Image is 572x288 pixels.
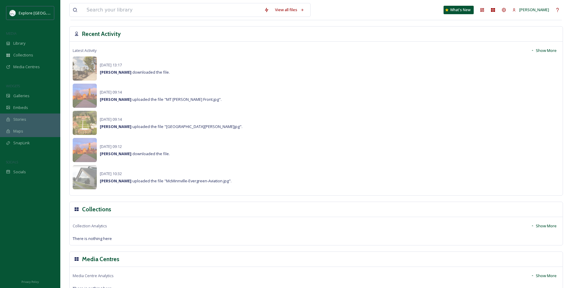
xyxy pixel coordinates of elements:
[10,10,16,16] img: north%20marion%20account.png
[509,4,552,16] a: [PERSON_NAME]
[100,171,122,176] span: [DATE] 10:32
[272,4,307,16] a: View all files
[13,105,28,110] span: Embeds
[73,138,97,162] img: 5bc6e5a6-77bf-4720-8220-84655f68c029.jpg
[528,270,560,282] button: Show More
[73,111,97,135] img: 68876016-6148-48c3-b022-448ec9572c58.jpg
[13,117,26,122] span: Stories
[73,48,96,53] span: Latest Activity
[444,6,474,14] a: What's New
[13,52,33,58] span: Collections
[100,124,242,129] span: uploaded the file "[GEOGRAPHIC_DATA][PERSON_NAME]jpg".
[13,169,26,175] span: Socials
[84,3,261,17] input: Search your library
[528,220,560,232] button: Show More
[100,144,122,149] span: [DATE] 09:12
[73,273,114,279] span: Media Centre Analytics
[82,205,111,214] h3: Collections
[528,45,560,56] button: Show More
[13,64,40,70] span: Media Centres
[519,7,549,12] span: [PERSON_NAME]
[73,223,107,229] span: Collection Analytics
[13,128,23,134] span: Maps
[82,255,119,264] h3: Media Centres
[73,84,97,108] img: 270f8a8d-cc8a-43d5-8c5d-f7b2d7f9aed0.jpg
[100,62,122,68] span: [DATE] 13:17
[73,236,112,241] span: There is nothing here
[100,117,122,122] span: [DATE] 09:14
[6,160,18,164] span: SOCIALS
[100,178,232,184] span: uploaded the file "McMinnville-Evergreen-Aviation.jpg".
[100,151,170,156] span: downloaded the file.
[100,97,222,102] span: uploaded the file "MT [PERSON_NAME] Front.jpg".
[100,89,122,95] span: [DATE] 09:14
[13,93,30,99] span: Galleries
[100,124,131,129] strong: [PERSON_NAME]
[19,10,102,16] span: Explore [GEOGRAPHIC_DATA][PERSON_NAME]
[73,56,97,81] img: 1fddc8e5-5f31-4227-ba85-f9f51fefd1dd.jpg
[100,69,131,75] strong: [PERSON_NAME]
[13,140,30,146] span: SnapLink
[100,178,131,184] strong: [PERSON_NAME]
[13,40,25,46] span: Library
[100,69,170,75] span: downloaded the file.
[6,31,17,36] span: MEDIA
[100,97,131,102] strong: [PERSON_NAME]
[82,30,121,38] h3: Recent Activity
[21,278,39,285] a: Privacy Policy
[100,151,131,156] strong: [PERSON_NAME]
[6,84,20,88] span: WIDGETS
[73,165,97,189] img: 6087a920-237e-4e5e-8549-8843a3f9565d.jpg
[21,280,39,284] span: Privacy Policy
